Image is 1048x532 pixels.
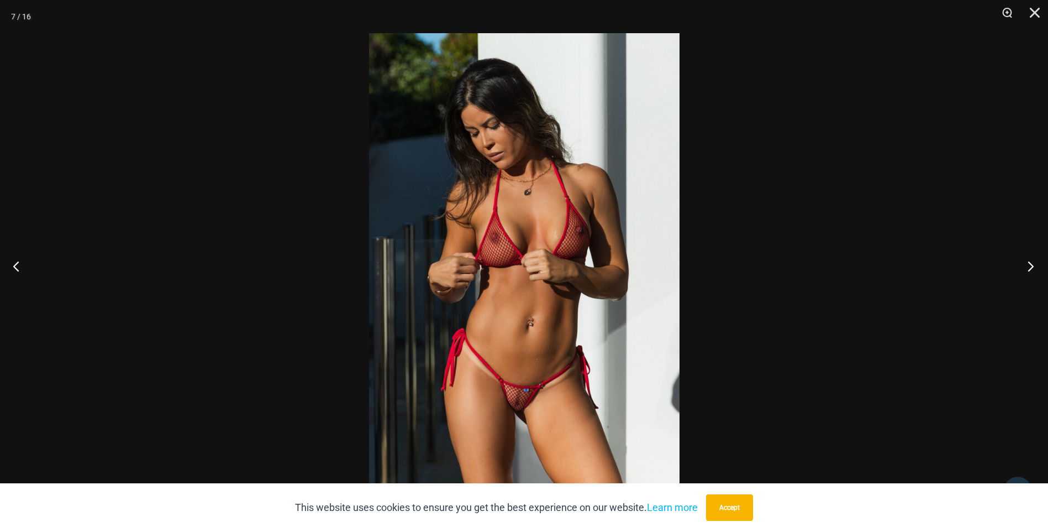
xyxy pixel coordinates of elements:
button: Accept [706,494,753,521]
div: 7 / 16 [11,8,31,25]
a: Learn more [647,502,698,513]
p: This website uses cookies to ensure you get the best experience on our website. [295,499,698,516]
img: Summer Storm Red 312 Tri Top 456 Micro 01 [369,33,680,499]
button: Next [1007,238,1048,294]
